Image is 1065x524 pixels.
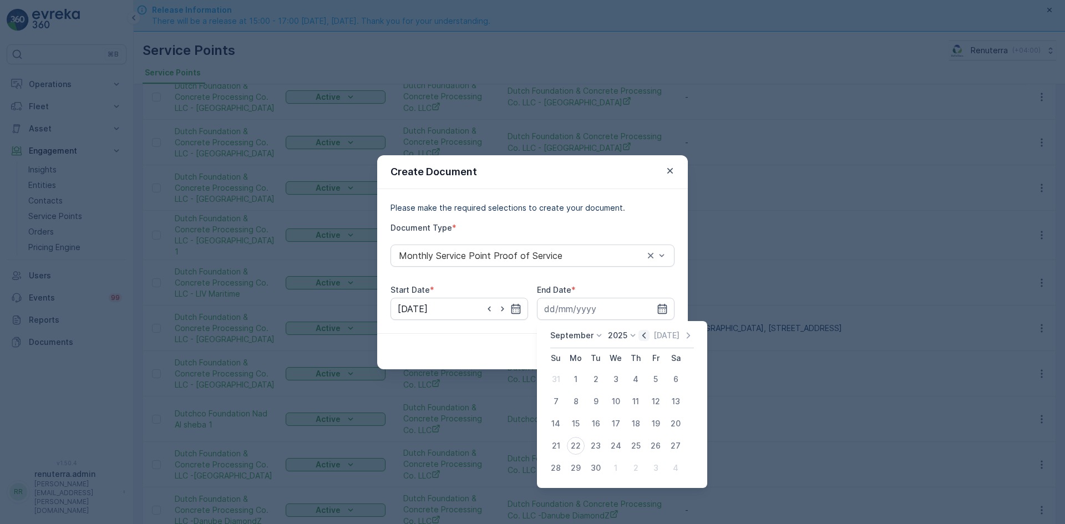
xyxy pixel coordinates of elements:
[537,285,571,294] label: End Date
[587,459,605,477] div: 30
[646,348,666,368] th: Friday
[667,437,684,455] div: 27
[607,415,625,433] div: 17
[546,348,566,368] th: Sunday
[390,223,452,232] label: Document Type
[627,415,645,433] div: 18
[627,370,645,388] div: 4
[647,459,665,477] div: 3
[647,437,665,455] div: 26
[547,370,565,388] div: 31
[607,459,625,477] div: 1
[537,298,674,320] input: dd/mm/yyyy
[587,370,605,388] div: 2
[587,415,605,433] div: 16
[586,348,606,368] th: Tuesday
[647,415,665,433] div: 19
[550,330,594,341] p: September
[547,437,565,455] div: 21
[653,330,679,341] p: [DATE]
[627,459,645,477] div: 2
[626,348,646,368] th: Thursday
[587,393,605,410] div: 9
[607,370,625,388] div: 3
[390,298,528,320] input: dd/mm/yyyy
[567,459,585,477] div: 29
[390,164,477,180] p: Create Document
[667,393,684,410] div: 13
[390,285,430,294] label: Start Date
[547,459,565,477] div: 28
[667,415,684,433] div: 20
[607,393,625,410] div: 10
[606,348,626,368] th: Wednesday
[547,393,565,410] div: 7
[567,393,585,410] div: 8
[667,370,684,388] div: 6
[567,370,585,388] div: 1
[587,437,605,455] div: 23
[627,393,645,410] div: 11
[666,348,686,368] th: Saturday
[607,437,625,455] div: 24
[667,459,684,477] div: 4
[390,202,674,213] p: Please make the required selections to create your document.
[647,393,665,410] div: 12
[547,415,565,433] div: 14
[647,370,665,388] div: 5
[627,437,645,455] div: 25
[567,415,585,433] div: 15
[566,348,586,368] th: Monday
[567,437,585,455] div: 22
[608,330,627,341] p: 2025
